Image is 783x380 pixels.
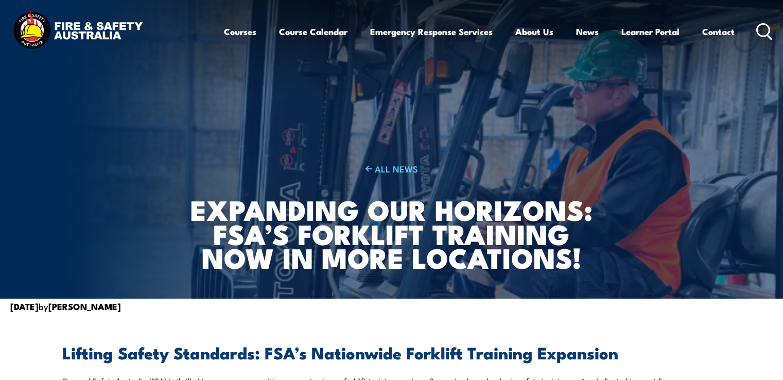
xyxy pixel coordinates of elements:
[621,18,680,45] a: Learner Portal
[189,163,594,175] a: ALL NEWS
[224,18,256,45] a: Courses
[189,197,594,269] h1: Expanding Our Horizons: FSA’s Forklift Training Now in More Locations!
[10,300,121,313] span: by
[515,18,553,45] a: About Us
[279,18,347,45] a: Course Calendar
[370,18,493,45] a: Emergency Response Services
[576,18,599,45] a: News
[48,300,121,313] strong: [PERSON_NAME]
[10,300,39,313] strong: [DATE]
[702,18,735,45] a: Contact
[62,339,618,365] strong: Lifting Safety Standards: FSA’s Nationwide Forklift Training Expansion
